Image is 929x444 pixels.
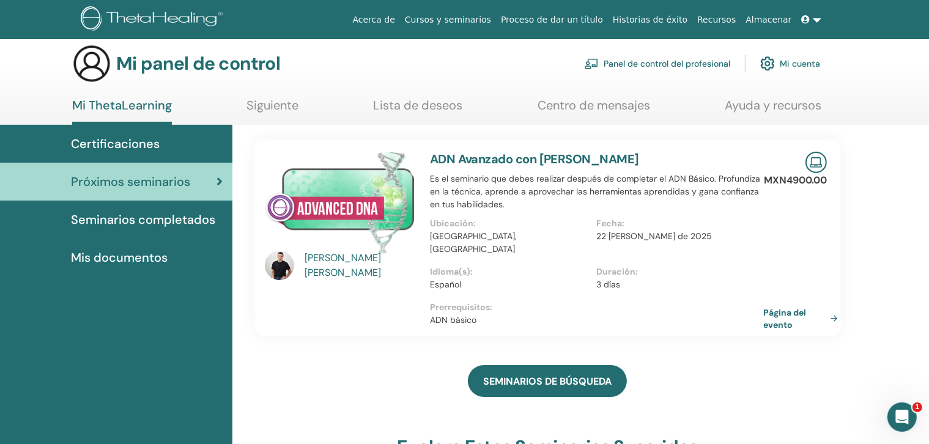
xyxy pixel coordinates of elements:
[305,251,418,280] a: [PERSON_NAME] [PERSON_NAME]
[622,218,624,229] font: :
[353,15,395,24] font: Acerca de
[246,97,298,113] font: Siguiente
[265,152,415,254] img: ADN avanzado
[490,302,492,313] font: :
[305,266,381,279] font: [PERSON_NAME]
[635,266,638,277] font: :
[805,152,827,173] img: Seminario en línea en vivo
[483,375,612,388] font: SEMINARIOS DE BÚSQUEDA
[348,9,400,31] a: Acerca de
[584,58,599,69] img: chalkboard-teacher.svg
[71,250,168,265] font: Mis documentos
[470,266,473,277] font: :
[305,251,381,264] font: [PERSON_NAME]
[780,59,820,70] font: Mi cuenta
[764,174,827,187] font: MXN4900.00
[608,9,692,31] a: Historias de éxito
[430,231,517,254] font: [GEOGRAPHIC_DATA], [GEOGRAPHIC_DATA]
[692,9,741,31] a: Recursos
[760,50,820,77] a: Mi cuenta
[538,98,650,122] a: Centro de mensajes
[501,15,603,24] font: Proceso de dar un título
[496,9,608,31] a: Proceso de dar un título
[374,97,463,113] font: Lista de deseos
[584,50,730,77] a: Panel de control del profesional
[473,218,476,229] font: :
[430,151,639,167] a: ADN Avanzado con [PERSON_NAME]
[760,53,775,74] img: cog.svg
[71,174,190,190] font: Próximos seminarios
[596,266,635,277] font: Duración
[71,136,160,152] font: Certificaciones
[746,15,791,24] font: Almacenar
[613,15,687,24] font: Historias de éxito
[725,97,821,113] font: Ayuda y recursos
[81,6,227,34] img: logo.png
[741,9,796,31] a: Almacenar
[374,98,463,122] a: Lista de deseos
[265,251,294,280] img: default.jpg
[538,97,650,113] font: Centro de mensajes
[430,279,461,290] font: Español
[72,97,172,113] font: Mi ThetaLearning
[430,173,760,210] font: Es el seminario que debes realizar después de completar el ADN Básico. Profundiza en la técnica, ...
[887,402,917,432] iframe: Chat en vivo de Intercom
[596,279,620,290] font: 3 días
[430,302,490,313] font: Prerrequisitos
[468,365,627,397] a: SEMINARIOS DE BÚSQUEDA
[405,15,491,24] font: Cursos y seminarios
[430,218,473,229] font: Ubicación
[71,212,215,228] font: Seminarios completados
[72,98,172,125] a: Mi ThetaLearning
[596,231,712,242] font: 22 [PERSON_NAME] de 2025
[604,59,730,70] font: Panel de control del profesional
[725,98,821,122] a: Ayuda y recursos
[72,44,111,83] img: generic-user-icon.jpg
[596,218,622,229] font: Fecha
[915,403,920,411] font: 1
[763,306,843,330] a: Página del evento
[697,15,736,24] font: Recursos
[400,9,496,31] a: Cursos y seminarios
[763,308,806,330] font: Página del evento
[430,314,476,325] font: ADN básico
[430,266,470,277] font: Idioma(s)
[116,51,280,75] font: Mi panel de control
[246,98,298,122] a: Siguiente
